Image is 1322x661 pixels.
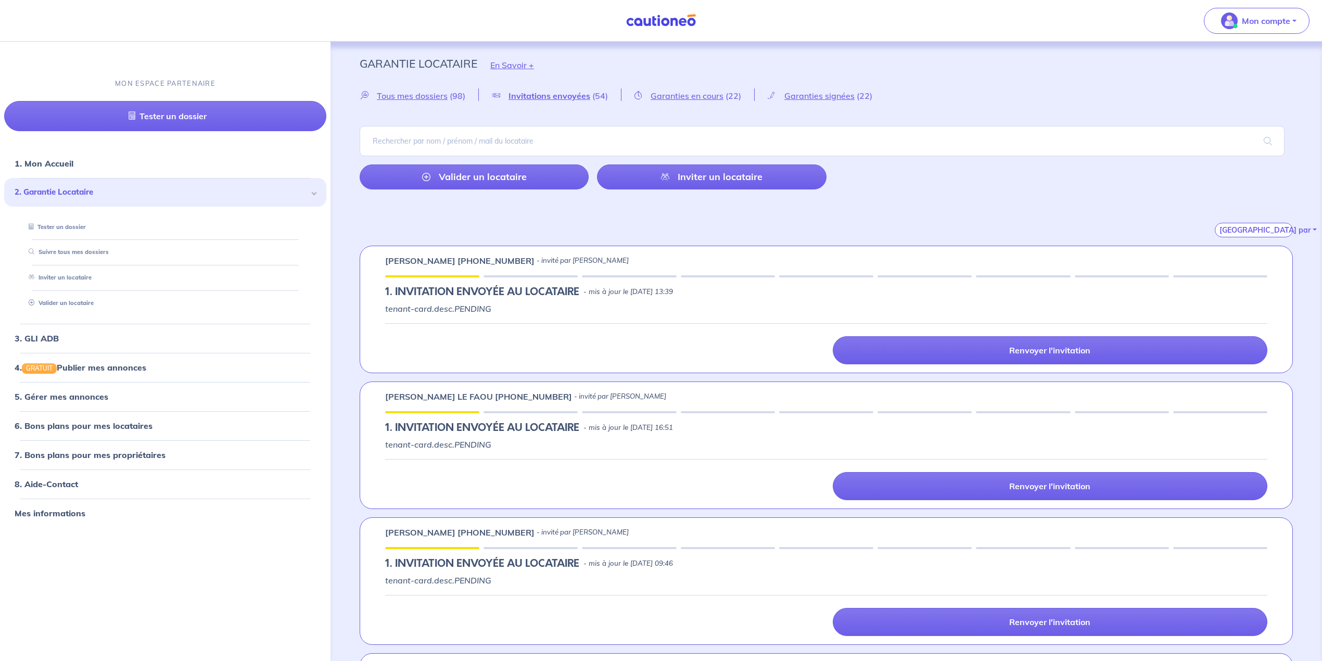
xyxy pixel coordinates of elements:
a: Suivre tous mes dossiers [24,248,109,256]
span: search [1251,126,1285,156]
a: Renvoyer l'invitation [833,336,1268,364]
a: Renvoyer l'invitation [833,608,1268,636]
a: Invitations envoyées(54) [479,91,621,100]
div: Mes informations [4,503,326,524]
div: 2. Garantie Locataire [4,178,326,207]
span: (22) [857,91,872,101]
img: illu_account_valid_menu.svg [1221,12,1238,29]
span: Garanties en cours [651,91,723,101]
p: - invité par [PERSON_NAME] [537,256,629,266]
p: - mis à jour le [DATE] 13:39 [583,287,673,297]
span: (54) [592,91,608,101]
a: Garanties en cours(22) [621,91,754,100]
h5: 1.︎ INVITATION ENVOYÉE AU LOCATAIRE [385,422,579,434]
span: 2. Garantie Locataire [15,186,308,198]
div: Valider un locataire [17,295,314,312]
a: 6. Bons plans pour mes locataires [15,421,152,431]
a: Renvoyer l'invitation [833,472,1268,500]
button: En Savoir + [477,50,547,80]
p: - mis à jour le [DATE] 09:46 [583,558,673,569]
div: 6. Bons plans pour mes locataires [4,415,326,436]
div: Inviter un locataire [17,269,314,286]
a: 4.GRATUITPublier mes annonces [15,362,146,373]
p: [PERSON_NAME] [PHONE_NUMBER] [385,526,535,539]
p: Mon compte [1242,15,1290,27]
p: - invité par [PERSON_NAME] [574,391,666,402]
p: [PERSON_NAME] [PHONE_NUMBER] [385,255,535,267]
h5: 1.︎ INVITATION ENVOYÉE AU LOCATAIRE [385,557,579,570]
p: tenant-card.desc.PENDING [385,302,1267,315]
span: (98) [450,91,465,101]
div: 8. Aide-Contact [4,474,326,494]
span: Garanties signées [784,91,855,101]
div: state: PENDING, Context: [385,557,1267,570]
p: Renvoyer l'invitation [1009,481,1090,491]
div: 7. Bons plans pour mes propriétaires [4,444,326,465]
a: 1. Mon Accueil [15,158,73,169]
a: Valider un locataire [360,164,589,189]
div: 5. Gérer mes annonces [4,386,326,407]
a: 7. Bons plans pour mes propriétaires [15,450,166,460]
div: 4.GRATUITPublier mes annonces [4,357,326,378]
p: - invité par [PERSON_NAME] [537,527,629,538]
a: Inviter un locataire [24,274,92,281]
a: Mes informations [15,508,85,518]
div: 1. Mon Accueil [4,153,326,174]
p: [PERSON_NAME] LE FAOU [PHONE_NUMBER] [385,390,572,403]
p: - mis à jour le [DATE] 16:51 [583,423,673,433]
h5: 1.︎ INVITATION ENVOYÉE AU LOCATAIRE [385,286,579,298]
button: [GEOGRAPHIC_DATA] par [1215,223,1293,237]
span: (22) [726,91,741,101]
div: Suivre tous mes dossiers [17,244,314,261]
p: tenant-card.desc.PENDING [385,438,1267,451]
p: Renvoyer l'invitation [1009,345,1090,355]
a: 5. Gérer mes annonces [15,391,108,402]
a: Tous mes dossiers(98) [360,91,478,100]
div: Tester un dossier [17,219,314,236]
a: 3. GLI ADB [15,333,59,344]
p: tenant-card.desc.PENDING [385,574,1267,587]
p: MON ESPACE PARTENAIRE [115,79,215,88]
a: Valider un locataire [24,299,94,307]
p: Renvoyer l'invitation [1009,617,1090,627]
span: Tous mes dossiers [377,91,448,101]
a: Garanties signées(22) [755,91,885,100]
div: state: PENDING, Context: [385,422,1267,434]
div: state: PENDING, Context: [385,286,1267,298]
span: Invitations envoyées [509,91,590,101]
input: Rechercher par nom / prénom / mail du locataire [360,126,1285,156]
button: illu_account_valid_menu.svgMon compte [1204,8,1310,34]
a: 8. Aide-Contact [15,479,78,489]
a: Tester un dossier [24,223,86,231]
div: 3. GLI ADB [4,328,326,349]
a: Inviter un locataire [597,164,826,189]
a: Tester un dossier [4,101,326,131]
img: Cautioneo [622,14,700,27]
p: Garantie Locataire [360,54,477,73]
